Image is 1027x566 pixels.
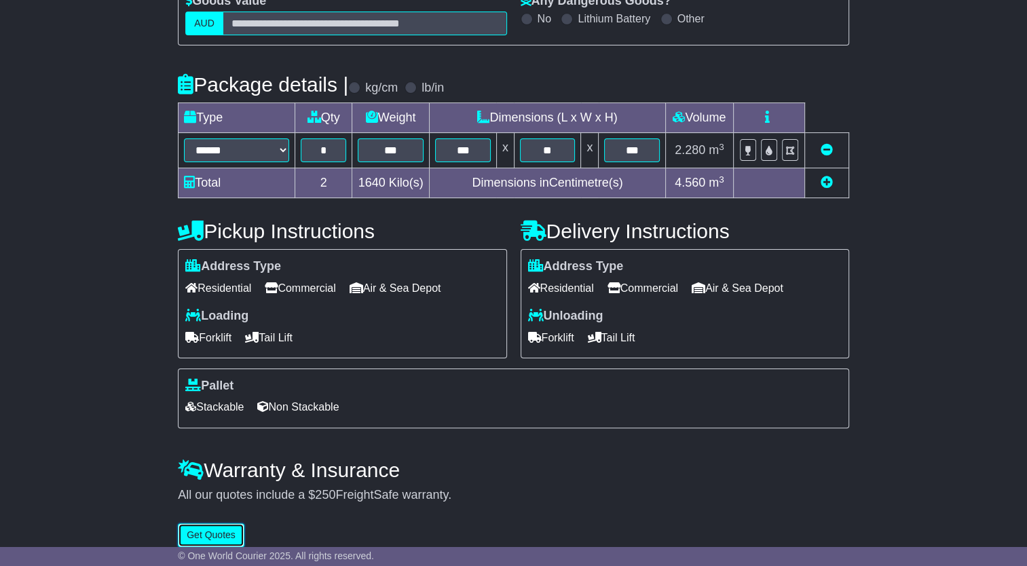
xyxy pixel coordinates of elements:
[430,103,665,133] td: Dimensions (L x W x H)
[578,12,650,25] label: Lithium Battery
[178,220,506,242] h4: Pickup Instructions
[352,168,429,198] td: Kilo(s)
[295,168,352,198] td: 2
[185,12,223,35] label: AUD
[719,142,724,152] sup: 3
[352,103,429,133] td: Weight
[295,103,352,133] td: Qty
[528,259,624,274] label: Address Type
[665,103,733,133] td: Volume
[588,327,635,348] span: Tail Lift
[675,176,705,189] span: 4.560
[257,396,339,417] span: Non Stackable
[178,73,348,96] h4: Package details |
[350,278,441,299] span: Air & Sea Depot
[677,12,705,25] label: Other
[430,168,665,198] td: Dimensions in Centimetre(s)
[496,133,514,168] td: x
[528,278,594,299] span: Residential
[179,168,295,198] td: Total
[185,396,244,417] span: Stackable
[178,488,849,503] div: All our quotes include a $ FreightSafe warranty.
[178,550,374,561] span: © One World Courier 2025. All rights reserved.
[358,176,386,189] span: 1640
[185,309,248,324] label: Loading
[709,143,724,157] span: m
[528,309,603,324] label: Unloading
[178,523,244,547] button: Get Quotes
[521,220,849,242] h4: Delivery Instructions
[692,278,783,299] span: Air & Sea Depot
[178,459,849,481] h4: Warranty & Insurance
[709,176,724,189] span: m
[185,278,251,299] span: Residential
[185,379,234,394] label: Pallet
[821,176,833,189] a: Add new item
[581,133,599,168] td: x
[315,488,335,502] span: 250
[179,103,295,133] td: Type
[675,143,705,157] span: 2.280
[538,12,551,25] label: No
[245,327,293,348] span: Tail Lift
[365,81,398,96] label: kg/cm
[265,278,335,299] span: Commercial
[185,327,231,348] span: Forklift
[528,327,574,348] span: Forklift
[422,81,444,96] label: lb/in
[719,174,724,185] sup: 3
[821,143,833,157] a: Remove this item
[185,259,281,274] label: Address Type
[608,278,678,299] span: Commercial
